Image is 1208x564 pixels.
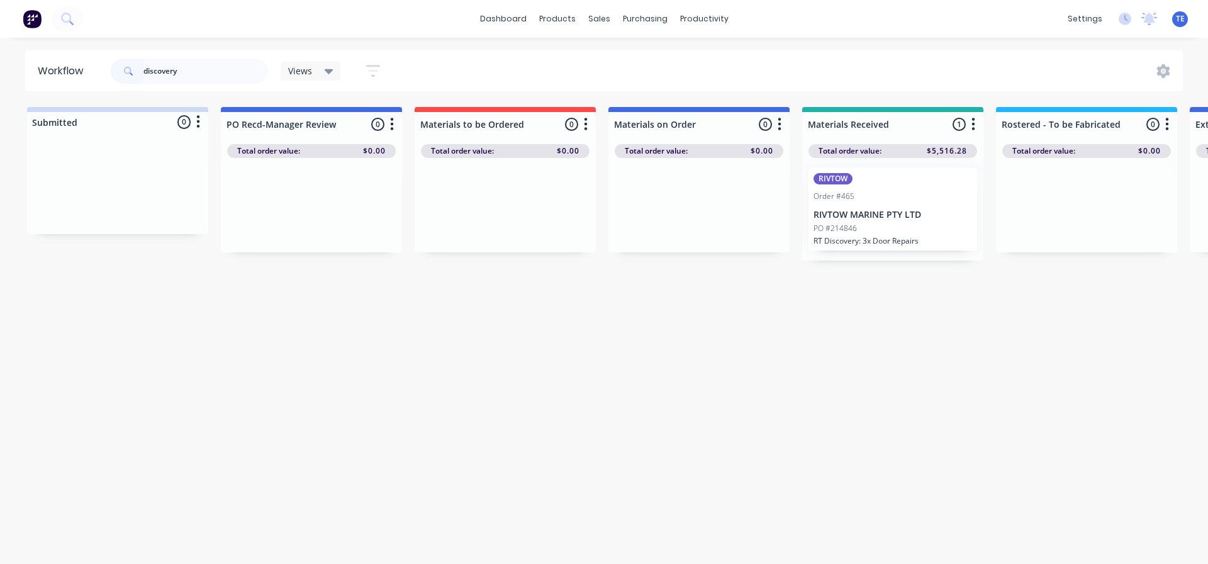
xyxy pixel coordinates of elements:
[674,9,735,28] div: productivity
[751,145,773,157] span: $0.00
[1138,145,1161,157] span: $0.00
[23,9,42,28] img: Factory
[819,145,881,157] span: Total order value:
[237,145,300,157] span: Total order value:
[38,64,89,79] div: Workflow
[1061,9,1109,28] div: settings
[814,191,854,202] div: Order #465
[533,9,582,28] div: products
[474,9,533,28] a: dashboard
[363,145,386,157] span: $0.00
[927,145,967,157] span: $5,516.28
[143,59,268,84] input: Search for orders...
[814,210,972,220] p: RIVTOW MARINE PTY LTD
[288,64,312,77] span: Views
[582,9,617,28] div: sales
[431,145,494,157] span: Total order value:
[557,145,579,157] span: $0.00
[814,236,972,245] p: RT Discovery: 3x Door Repairs
[814,173,853,184] div: RIVTOW
[814,223,857,234] p: PO #214846
[625,145,688,157] span: Total order value:
[1176,13,1185,25] span: TE
[617,9,674,28] div: purchasing
[1012,145,1075,157] span: Total order value:
[808,168,977,251] div: RIVTOWOrder #465RIVTOW MARINE PTY LTDPO #214846RT Discovery: 3x Door Repairs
